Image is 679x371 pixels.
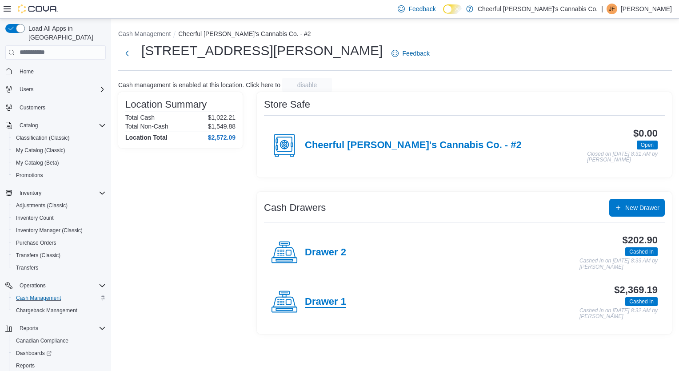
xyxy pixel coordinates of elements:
[2,187,109,199] button: Inventory
[579,258,658,270] p: Cashed In on [DATE] 8:33 AM by [PERSON_NAME]
[16,323,42,334] button: Reports
[12,305,106,316] span: Chargeback Management
[16,350,52,357] span: Dashboards
[2,119,109,132] button: Catalog
[16,172,43,179] span: Promotions
[12,262,106,273] span: Transfers
[621,4,672,14] p: [PERSON_NAME]
[625,203,659,212] span: New Drawer
[16,202,68,209] span: Adjustments (Classic)
[16,147,65,154] span: My Catalog (Classic)
[9,304,109,317] button: Chargeback Management
[9,199,109,212] button: Adjustments (Classic)
[118,81,280,89] p: Cash management is enabled at this location. Click here to
[208,114,236,121] p: $1,022.21
[9,169,109,181] button: Promotions
[9,335,109,347] button: Canadian Compliance
[12,238,60,248] a: Purchase Orders
[20,325,38,332] span: Reports
[12,335,106,346] span: Canadian Compliance
[478,4,598,14] p: Cheerful [PERSON_NAME]'s Cannabis Co.
[16,280,106,291] span: Operations
[305,140,522,151] h4: Cheerful [PERSON_NAME]'s Cannabis Co. - #2
[16,134,70,141] span: Classification (Classic)
[12,133,73,143] a: Classification (Classic)
[641,141,654,149] span: Open
[408,4,435,13] span: Feedback
[125,134,168,141] h4: Location Total
[12,348,106,359] span: Dashboards
[16,66,106,77] span: Home
[16,188,106,198] span: Inventory
[388,44,433,62] a: Feedback
[16,120,106,131] span: Catalog
[16,102,106,113] span: Customers
[633,128,658,139] h3: $0.00
[12,157,106,168] span: My Catalog (Beta)
[12,213,57,223] a: Inventory Count
[125,123,168,130] h6: Total Non-Cash
[402,49,429,58] span: Feedback
[12,200,71,211] a: Adjustments (Classic)
[20,122,38,129] span: Catalog
[601,4,603,14] p: |
[579,308,658,320] p: Cashed In on [DATE] 8:32 AM by [PERSON_NAME]
[12,305,81,316] a: Chargeback Management
[12,145,106,156] span: My Catalog (Classic)
[12,250,64,261] a: Transfers (Classic)
[12,335,72,346] a: Canadian Compliance
[609,4,615,14] span: JF
[16,307,77,314] span: Chargeback Management
[118,29,672,40] nav: An example of EuiBreadcrumbs
[16,337,68,344] span: Canadian Compliance
[587,151,658,163] p: Closed on [DATE] 8:31 AM by [PERSON_NAME]
[16,323,106,334] span: Reports
[12,170,47,181] a: Promotions
[9,224,109,237] button: Inventory Manager (Classic)
[607,4,617,14] div: Jason Fitzpatrick
[629,248,654,256] span: Cashed In
[9,212,109,224] button: Inventory Count
[12,225,86,236] a: Inventory Manager (Classic)
[9,132,109,144] button: Classification (Classic)
[20,104,45,111] span: Customers
[9,262,109,274] button: Transfers
[9,157,109,169] button: My Catalog (Beta)
[614,285,658,295] h3: $2,369.19
[141,42,383,60] h1: [STREET_ADDRESS][PERSON_NAME]
[297,81,317,89] span: disable
[282,78,332,92] button: disable
[16,252,60,259] span: Transfers (Classic)
[12,200,106,211] span: Adjustments (Classic)
[12,262,42,273] a: Transfers
[609,199,665,217] button: New Drawer
[16,214,54,222] span: Inventory Count
[264,202,326,213] h3: Cash Drawers
[2,65,109,78] button: Home
[16,102,49,113] a: Customers
[9,347,109,359] a: Dashboards
[9,144,109,157] button: My Catalog (Classic)
[12,133,106,143] span: Classification (Classic)
[12,293,106,303] span: Cash Management
[629,298,654,306] span: Cashed In
[208,123,236,130] p: $1,549.88
[2,322,109,335] button: Reports
[18,4,58,13] img: Cova
[125,99,207,110] h3: Location Summary
[16,227,83,234] span: Inventory Manager (Classic)
[25,24,106,42] span: Load All Apps in [GEOGRAPHIC_DATA]
[16,66,37,77] a: Home
[2,279,109,292] button: Operations
[12,225,106,236] span: Inventory Manager (Classic)
[12,348,55,359] a: Dashboards
[16,159,59,166] span: My Catalog (Beta)
[16,84,37,95] button: Users
[178,30,311,37] button: Cheerful [PERSON_NAME]'s Cannabis Co. - #2
[16,280,49,291] button: Operations
[16,362,35,369] span: Reports
[443,4,462,14] input: Dark Mode
[305,296,346,308] h4: Drawer 1
[12,170,106,181] span: Promotions
[20,282,46,289] span: Operations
